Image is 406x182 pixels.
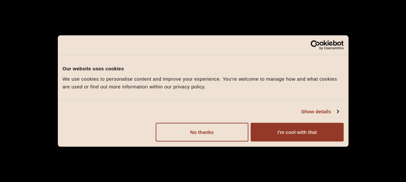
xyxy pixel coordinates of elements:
a: Usercentrics Cookiebot - opens in a new window [287,40,344,50]
div: We use cookies to personalise content and improve your experience. You're welcome to manage how a... [63,75,344,90]
button: No thanks [156,123,248,141]
button: I'm cool with that [251,123,343,141]
a: Show details [301,108,338,116]
div: Our website uses cookies [63,65,344,73]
